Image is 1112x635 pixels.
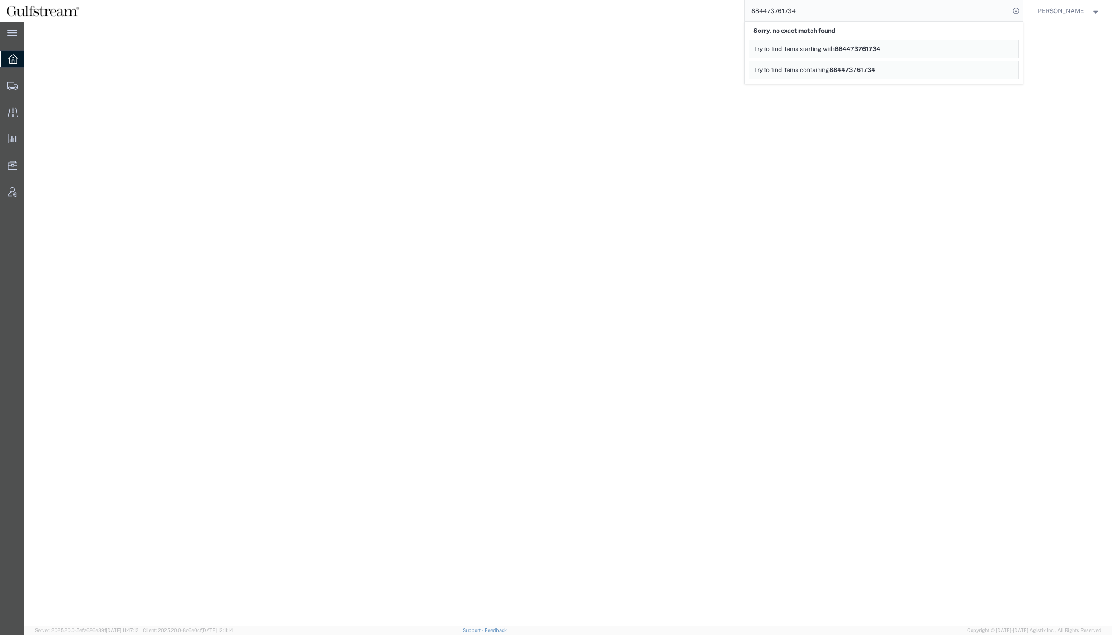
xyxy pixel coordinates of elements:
div: Sorry, no exact match found [749,22,1019,40]
span: [DATE] 12:11:14 [202,628,233,633]
input: Search for shipment number, reference number [745,0,1010,21]
span: Try to find items containing [754,66,829,73]
span: Client: 2025.20.0-8c6e0cf [143,628,233,633]
iframe: FS Legacy Container [24,22,1112,626]
a: Support [463,628,485,633]
span: Copyright © [DATE]-[DATE] Agistix Inc., All Rights Reserved [967,627,1102,634]
span: [DATE] 11:47:12 [106,628,139,633]
span: 884473761734 [829,66,875,73]
button: [PERSON_NAME] [1036,6,1100,16]
span: Server: 2025.20.0-5efa686e39f [35,628,139,633]
span: Try to find items starting with [754,45,835,52]
span: Carrie Black [1036,6,1086,16]
span: 884473761734 [835,45,880,52]
a: Feedback [485,628,507,633]
img: logo [6,4,80,17]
